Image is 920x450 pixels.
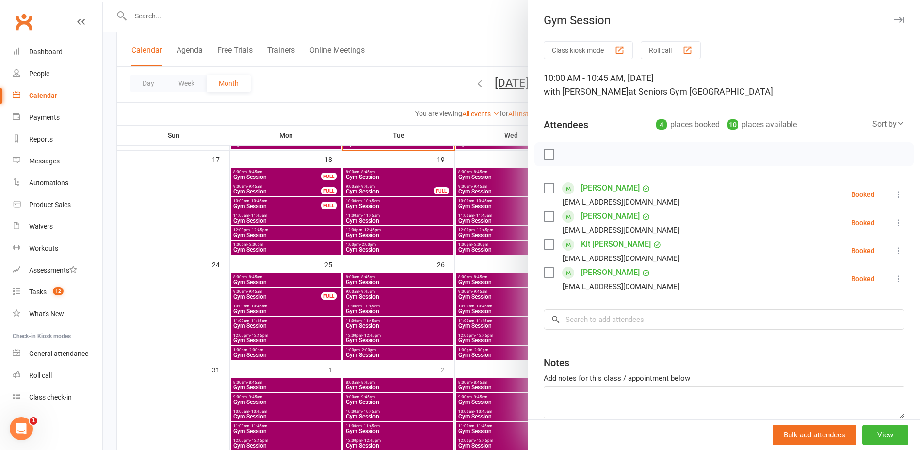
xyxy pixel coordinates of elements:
div: Workouts [29,244,58,252]
div: Calendar [29,92,57,99]
div: People [29,70,49,78]
a: Tasks 12 [13,281,102,303]
span: 1 [30,417,37,425]
a: General attendance kiosk mode [13,343,102,365]
a: Clubworx [12,10,36,34]
a: Waivers [13,216,102,238]
div: [EMAIL_ADDRESS][DOMAIN_NAME] [563,196,679,209]
span: at Seniors Gym [GEOGRAPHIC_DATA] [629,86,773,96]
div: Product Sales [29,201,71,209]
span: 12 [53,287,64,295]
div: [EMAIL_ADDRESS][DOMAIN_NAME] [563,224,679,237]
div: 10 [727,119,738,130]
iframe: Intercom live chat [10,417,33,440]
button: Bulk add attendees [773,425,856,445]
div: General attendance [29,350,88,357]
a: [PERSON_NAME] [581,265,640,280]
div: [EMAIL_ADDRESS][DOMAIN_NAME] [563,280,679,293]
div: Booked [851,247,874,254]
a: Messages [13,150,102,172]
span: with [PERSON_NAME] [544,86,629,96]
a: Payments [13,107,102,129]
div: Roll call [29,371,52,379]
a: Assessments [13,259,102,281]
a: Product Sales [13,194,102,216]
a: Class kiosk mode [13,386,102,408]
div: Messages [29,157,60,165]
a: [PERSON_NAME] [581,209,640,224]
a: Kit [PERSON_NAME] [581,237,651,252]
div: Notes [544,356,569,370]
div: Tasks [29,288,47,296]
div: places booked [656,118,720,131]
button: Roll call [641,41,701,59]
div: Class check-in [29,393,72,401]
div: Booked [851,275,874,282]
div: [EMAIL_ADDRESS][DOMAIN_NAME] [563,252,679,265]
div: Payments [29,113,60,121]
div: Assessments [29,266,77,274]
div: 4 [656,119,667,130]
input: Search to add attendees [544,309,904,330]
div: Attendees [544,118,588,131]
a: What's New [13,303,102,325]
div: Booked [851,219,874,226]
div: Gym Session [528,14,920,27]
a: Dashboard [13,41,102,63]
a: Calendar [13,85,102,107]
a: People [13,63,102,85]
div: Waivers [29,223,53,230]
div: places available [727,118,797,131]
a: Automations [13,172,102,194]
div: Reports [29,135,53,143]
div: Booked [851,191,874,198]
div: Add notes for this class / appointment below [544,372,904,384]
div: 10:00 AM - 10:45 AM, [DATE] [544,71,904,98]
div: What's New [29,310,64,318]
button: View [862,425,908,445]
a: Workouts [13,238,102,259]
a: Reports [13,129,102,150]
div: Automations [29,179,68,187]
a: Roll call [13,365,102,386]
a: [PERSON_NAME] [581,180,640,196]
div: Dashboard [29,48,63,56]
div: Sort by [872,118,904,130]
button: Class kiosk mode [544,41,633,59]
